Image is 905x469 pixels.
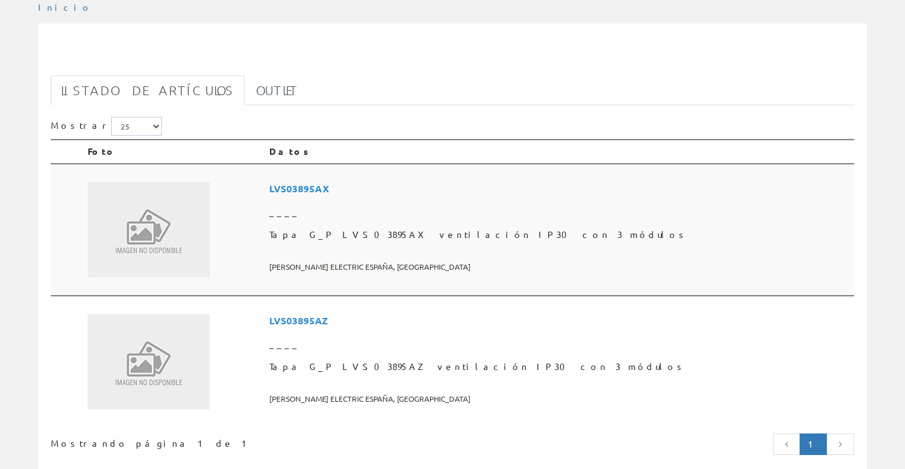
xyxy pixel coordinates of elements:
h1: lvs03895 [51,44,854,69]
span: [PERSON_NAME] ELECTRIC ESPAÑA, [GEOGRAPHIC_DATA] [269,256,849,277]
label: Mostrar [51,117,162,136]
img: Sin Imagen Disponible [88,182,210,277]
span: ____ [269,201,849,223]
a: Listado de artículos [51,76,245,105]
a: Página anterior [773,433,801,455]
a: Página actual [800,433,827,455]
a: Página siguiente [826,433,854,455]
span: LVS03895AX [269,177,849,201]
img: Sin Imagen Disponible [88,314,210,409]
select: Mostrar [111,117,162,136]
th: Datos [264,140,854,164]
span: Tapa G_P LVS03895AZ ventilación IP30 con 3 módulos [269,355,849,378]
a: Inicio [38,1,92,13]
th: Foto [83,140,264,164]
span: Tapa G_P LVS03895AX ventilación IP30 con 3 módulos [269,223,849,246]
span: [PERSON_NAME] ELECTRIC ESPAÑA, [GEOGRAPHIC_DATA] [269,388,849,409]
div: Mostrando página 1 de 1 [51,432,375,450]
span: LVS03895AZ [269,309,849,333]
span: ____ [269,333,849,355]
a: Outlet [246,76,309,105]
